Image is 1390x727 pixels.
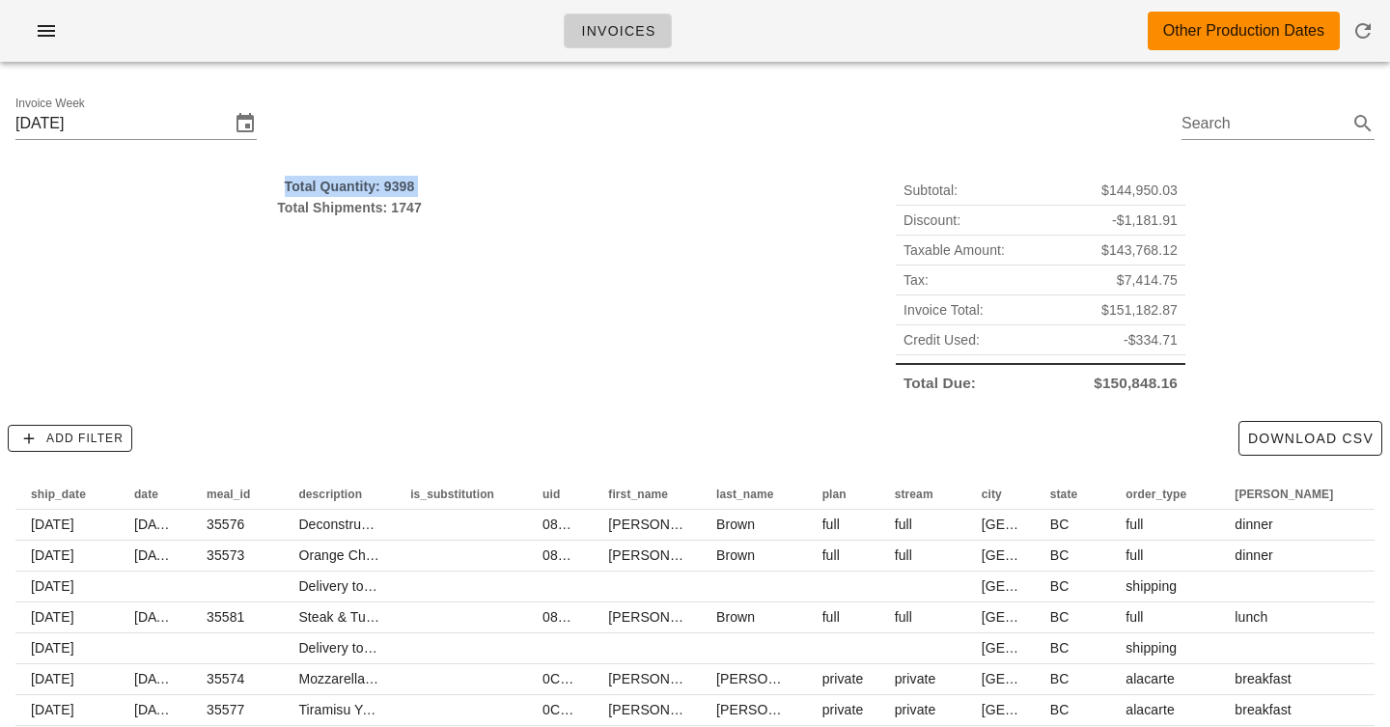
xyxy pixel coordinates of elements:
span: [PERSON_NAME] [608,671,720,686]
span: Delivery to [GEOGRAPHIC_DATA] (V5N 1R4) [298,578,578,594]
span: 35573 [207,547,244,563]
span: private [822,702,864,717]
span: [DATE] [31,702,74,717]
span: BC [1050,640,1070,656]
span: shipping [1126,578,1177,594]
span: [GEOGRAPHIC_DATA] [982,578,1124,594]
span: Invoice Total: [903,299,984,321]
a: Invoices [564,14,672,48]
span: [DATE] [31,547,74,563]
th: is_substitution: Not sorted. Activate to sort ascending. [395,479,527,510]
span: last_name [716,488,774,501]
span: dinner [1235,517,1273,532]
span: order_type [1126,488,1186,501]
span: [DATE] [31,640,74,656]
span: Tax: [903,269,929,291]
span: Invoices [580,23,655,39]
span: [GEOGRAPHIC_DATA] [982,702,1124,717]
span: private [895,702,936,717]
span: breakfast [1235,671,1292,686]
span: full [1126,547,1143,563]
span: 35574 [207,671,244,686]
span: -$334.71 [1124,329,1178,350]
span: description [298,488,362,501]
span: 08HtNpkyZMdaNfog0j35Lis5a8L2 [542,609,748,625]
span: Subtotal: [903,180,958,201]
span: [DATE] [134,517,178,532]
span: city [982,488,1002,501]
span: [DATE] [134,702,178,717]
th: city: Not sorted. Activate to sort ascending. [966,479,1035,510]
span: BC [1050,547,1070,563]
th: uid: Not sorted. Activate to sort ascending. [527,479,593,510]
span: full [822,547,840,563]
span: [PERSON_NAME] [716,671,828,686]
span: full [822,517,840,532]
span: first_name [608,488,668,501]
span: Orange Chicken with Rice Pilaf [298,547,487,563]
span: $151,182.87 [1101,299,1178,321]
span: [GEOGRAPHIC_DATA] [982,671,1124,686]
span: Tiramisu Yogurt Parfait [298,702,436,717]
span: [GEOGRAPHIC_DATA] [982,517,1124,532]
button: Download CSV [1238,421,1382,456]
th: state: Not sorted. Activate to sort ascending. [1035,479,1111,510]
th: plan: Not sorted. Activate to sort ascending. [807,479,879,510]
span: state [1050,488,1078,501]
div: Other Production Dates [1163,19,1324,42]
span: BC [1050,517,1070,532]
span: [GEOGRAPHIC_DATA] [982,547,1124,563]
span: [DATE] [31,517,74,532]
span: Taxable Amount: [903,239,1005,261]
span: alacarte [1126,671,1175,686]
th: stream: Not sorted. Activate to sort ascending. [879,479,966,510]
span: Brown [716,517,755,532]
span: 0CPbjXnbm9gzHBT5WGOR4twSxIg1 [542,671,773,686]
span: full [1126,609,1143,625]
th: first_name: Not sorted. Activate to sort ascending. [593,479,701,510]
span: meal_id [207,488,250,501]
span: 08HtNpkyZMdaNfog0j35Lis5a8L2 [542,547,748,563]
span: 35576 [207,517,244,532]
th: ship_date: Not sorted. Activate to sort ascending. [15,479,119,510]
span: lunch [1235,609,1267,625]
span: [DATE] [31,578,74,594]
span: uid [542,488,560,501]
span: [PERSON_NAME] [608,517,720,532]
th: order_type: Not sorted. Activate to sort ascending. [1110,479,1219,510]
span: private [822,671,864,686]
span: [PERSON_NAME] [716,702,828,717]
span: Deconstructed Sweet Potato Shepherds Pie [298,517,566,532]
span: $143,768.12 [1101,239,1178,261]
th: description: Not sorted. Activate to sort ascending. [283,479,395,510]
span: 0CPbjXnbm9gzHBT5WGOR4twSxIg1 [542,702,773,717]
span: full [895,517,912,532]
span: [PERSON_NAME] [1235,488,1333,501]
span: [GEOGRAPHIC_DATA] [982,640,1124,656]
span: [DATE] [31,609,74,625]
span: alacarte [1126,702,1175,717]
span: BC [1050,671,1070,686]
span: 08HtNpkyZMdaNfog0j35Lis5a8L2 [542,517,748,532]
span: 35577 [207,702,244,717]
span: Brown [716,547,755,563]
span: stream [895,488,933,501]
span: [DATE] [134,547,178,563]
span: ship_date [31,488,86,501]
span: shipping [1126,640,1177,656]
span: is_substitution [410,488,494,501]
span: [DATE] [31,671,74,686]
span: [PERSON_NAME] [608,547,720,563]
th: meal_id: Not sorted. Activate to sort ascending. [191,479,283,510]
span: Delivery to [GEOGRAPHIC_DATA] (V5N 1R4) [298,640,578,656]
span: $150,848.16 [1094,373,1178,394]
span: BC [1050,609,1070,625]
span: full [895,547,912,563]
span: dinner [1235,547,1273,563]
th: date: Not sorted. Activate to sort ascending. [119,479,191,510]
span: full [1126,517,1143,532]
span: Discount: [903,210,960,231]
span: BC [1050,578,1070,594]
span: Brown [716,609,755,625]
label: Invoice Week [15,97,85,111]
